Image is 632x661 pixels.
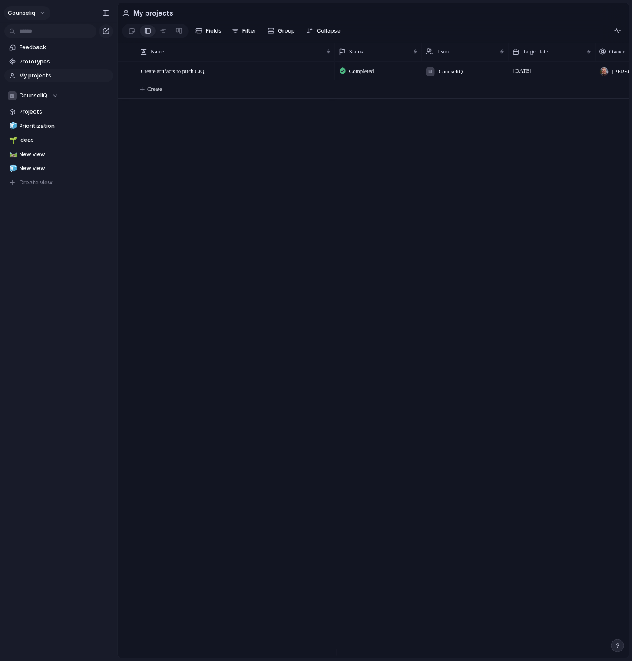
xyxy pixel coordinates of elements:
span: Prioritization [20,122,110,130]
span: CounseliQ [439,67,463,76]
span: New view [20,150,110,159]
button: 🛤️ [8,150,17,159]
span: Completed [349,67,374,76]
button: Create view [4,176,113,189]
span: Create view [20,178,53,187]
button: Fields [192,24,225,38]
span: Create artifacts to pitch CiQ [141,66,205,76]
a: 🧊Prioritization [4,120,113,133]
button: CounseliQ [4,89,113,102]
span: Projects [20,107,110,116]
button: Filter [228,24,260,38]
a: Feedback [4,41,113,54]
span: Group [278,27,295,35]
span: My projects [20,71,110,80]
span: CounseliQ [20,91,48,100]
button: 🌱 [8,136,17,144]
a: Prototypes [4,55,113,68]
span: New view [20,164,110,173]
span: Team [437,47,449,56]
span: Filter [242,27,256,35]
span: Feedback [20,43,110,52]
a: 🛤️New view [4,148,113,161]
button: 🧊 [8,164,17,173]
span: Target date [523,47,548,56]
span: Owner [609,47,625,56]
div: 🛤️ [9,149,15,159]
a: My projects [4,69,113,82]
h2: My projects [133,8,173,18]
div: 🌱 [9,135,15,145]
button: 🧊 [8,122,17,130]
span: Fields [206,27,222,35]
a: Projects [4,105,113,118]
button: Group [263,24,299,38]
span: Collapse [317,27,341,35]
span: Status [349,47,363,56]
a: 🧊New view [4,162,113,175]
div: 🧊 [9,164,15,174]
span: [DATE] [511,66,534,76]
span: Ideas [20,136,110,144]
a: 🌱Ideas [4,134,113,147]
span: Prototypes [20,57,110,66]
span: Create [147,85,162,93]
button: counseliq [4,6,50,20]
button: Collapse [303,24,344,38]
span: counseliq [8,9,35,17]
div: 🧊 [9,121,15,131]
span: Name [151,47,164,56]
